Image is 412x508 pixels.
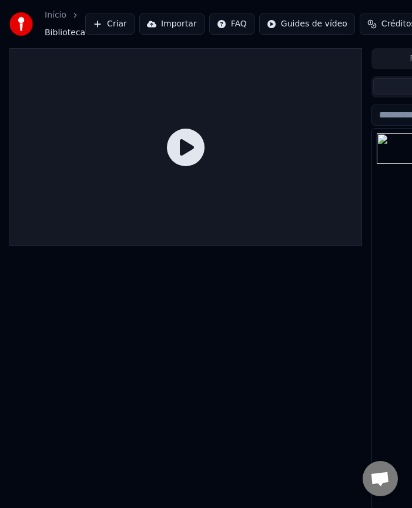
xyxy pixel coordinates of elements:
[363,461,398,496] div: Open chat
[85,14,135,35] button: Criar
[45,9,66,21] a: Início
[139,14,205,35] button: Importar
[45,27,85,39] span: Biblioteca
[45,9,85,39] nav: breadcrumb
[9,12,33,36] img: youka
[209,14,254,35] button: FAQ
[259,14,355,35] button: Guides de vídeo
